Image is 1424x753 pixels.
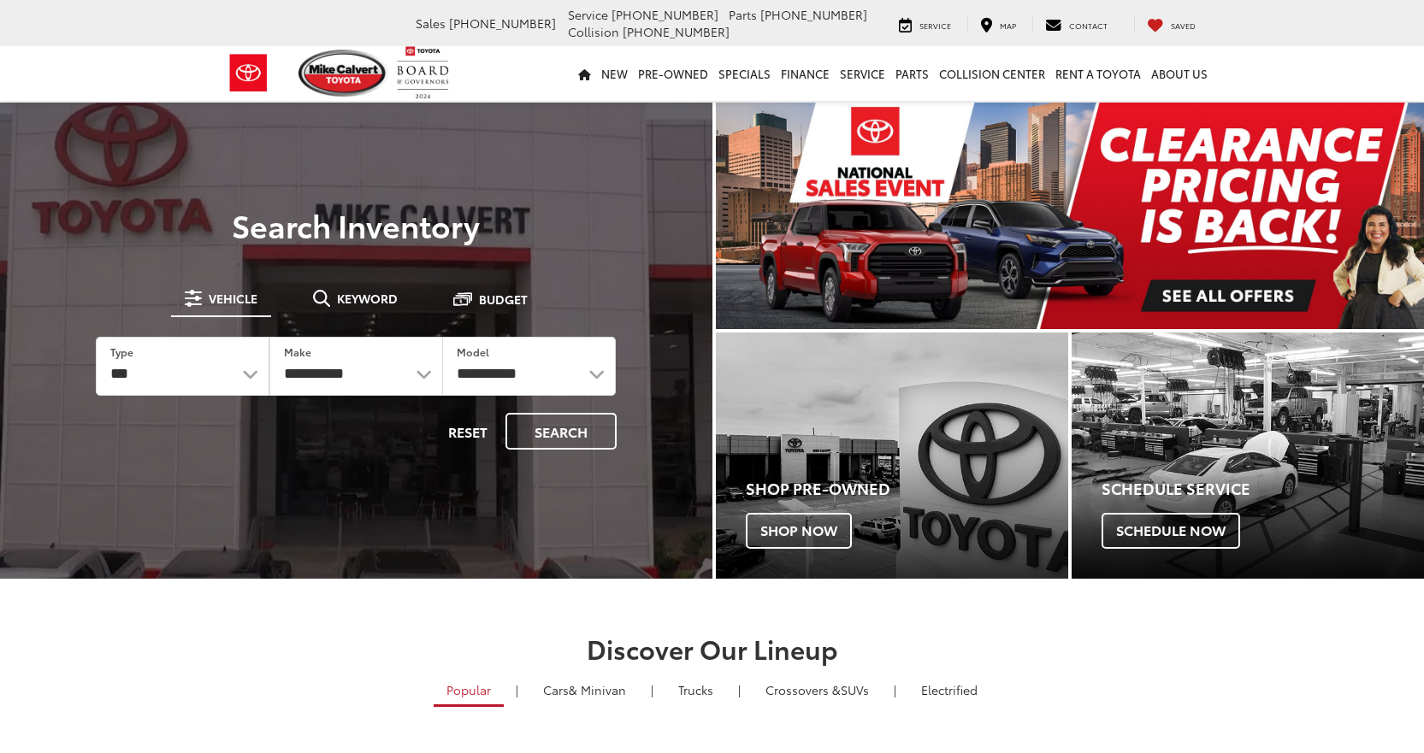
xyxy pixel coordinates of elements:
span: [PHONE_NUMBER] [760,6,867,23]
div: Toyota [1072,332,1424,579]
a: About Us [1146,46,1213,101]
li: | [889,681,901,698]
span: Sales [416,15,446,32]
a: Electrified [908,675,990,704]
a: Popular [434,675,504,707]
a: Parts [890,46,934,101]
span: [PHONE_NUMBER] [623,23,730,40]
img: Toyota [216,45,281,101]
span: Keyword [337,292,398,304]
span: [PHONE_NUMBER] [612,6,718,23]
span: [PHONE_NUMBER] [449,15,556,32]
a: Map [967,15,1029,32]
span: Budget [479,293,528,305]
span: Service [568,6,608,23]
span: Schedule Now [1102,513,1240,549]
li: | [647,681,658,698]
a: Trucks [665,675,726,704]
h3: Search Inventory [72,208,641,242]
span: Map [1000,20,1016,31]
span: Shop Now [746,513,852,549]
a: Home [573,46,596,101]
span: Service [919,20,951,31]
label: Type [110,344,133,359]
label: Make [284,344,311,359]
a: Collision Center [934,46,1050,101]
span: Collision [568,23,619,40]
a: SUVs [753,675,882,704]
label: Model [457,344,489,359]
span: & Minivan [569,681,626,698]
span: Vehicle [209,292,257,304]
button: Reset [434,413,502,450]
div: Toyota [716,332,1068,579]
li: | [734,681,745,698]
a: Service [835,46,890,101]
span: Saved [1171,20,1196,31]
a: Finance [776,46,835,101]
span: Contact [1069,20,1108,31]
a: Schedule Service Schedule Now [1072,332,1424,579]
img: Mike Calvert Toyota [298,50,389,97]
a: Cars [530,675,639,704]
li: | [511,681,523,698]
a: Shop Pre-Owned Shop Now [716,332,1068,579]
h4: Schedule Service [1102,480,1424,497]
a: Specials [713,46,776,101]
a: My Saved Vehicles [1134,15,1208,32]
h2: Discover Our Lineup [109,634,1315,662]
a: New [596,46,633,101]
button: Search [505,413,617,450]
a: Rent a Toyota [1050,46,1146,101]
a: Service [886,15,964,32]
a: Pre-Owned [633,46,713,101]
span: Crossovers & [765,681,841,698]
a: Contact [1032,15,1120,32]
h4: Shop Pre-Owned [746,480,1068,497]
span: Parts [729,6,757,23]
